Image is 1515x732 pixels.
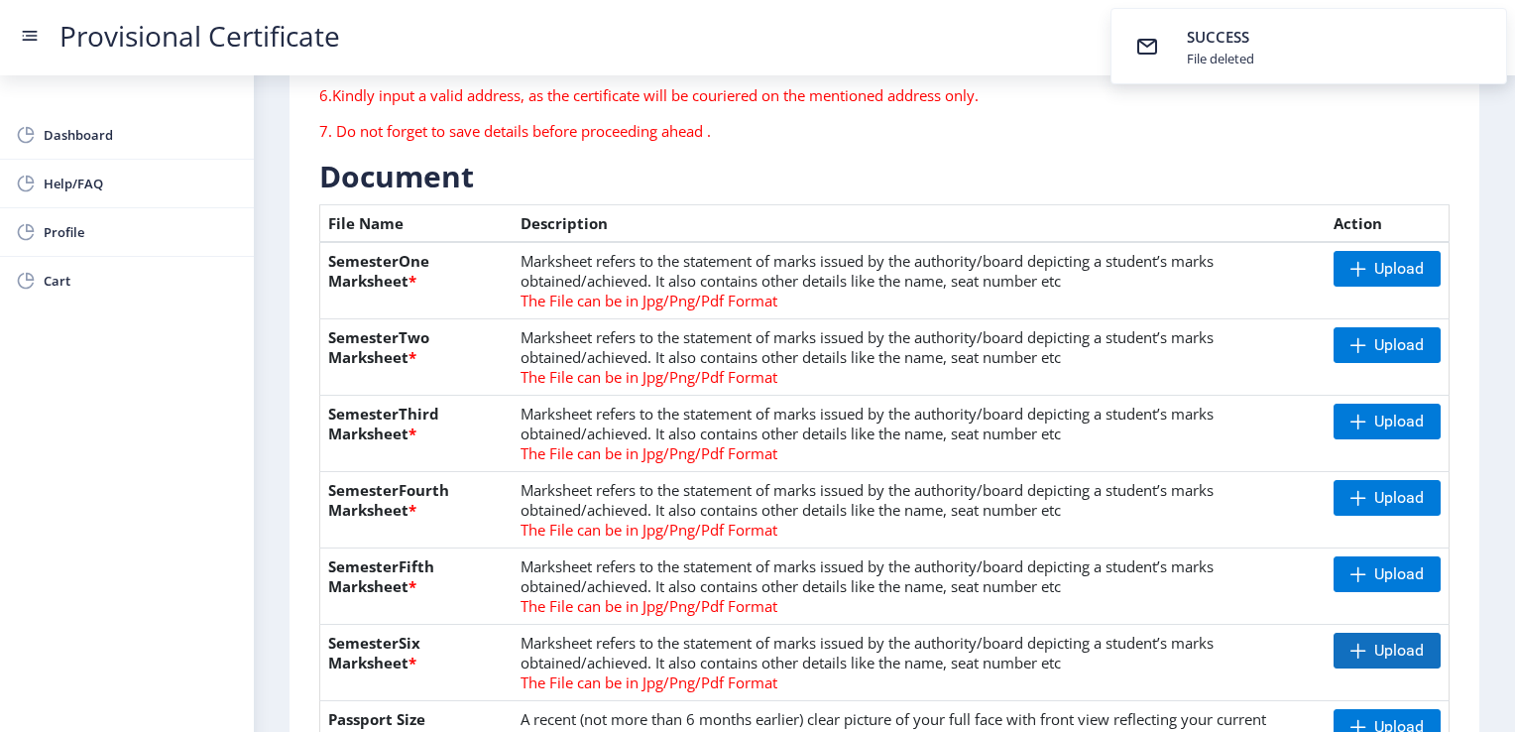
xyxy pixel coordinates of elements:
th: File Name [320,205,514,243]
th: Description [513,205,1326,243]
span: Upload [1374,259,1424,279]
td: Marksheet refers to the statement of marks issued by the authority/board depicting a student’s ma... [513,625,1326,701]
span: Profile [44,220,238,244]
td: Marksheet refers to the statement of marks issued by the authority/board depicting a student’s ma... [513,319,1326,396]
th: Action [1326,205,1450,243]
span: Dashboard [44,123,238,147]
span: Help/FAQ [44,172,238,195]
span: Upload [1374,488,1424,508]
a: Provisional Certificate [40,26,360,47]
span: The File can be in Jpg/Png/Pdf Format [521,672,777,692]
td: Marksheet refers to the statement of marks issued by the authority/board depicting a student’s ma... [513,549,1326,625]
h3: Document [319,157,1450,196]
p: 6.Kindly input a valid address, as the certificate will be couriered on the mentioned address only. [319,85,1063,105]
span: Upload [1374,641,1424,661]
span: The File can be in Jpg/Png/Pdf Format [521,443,777,463]
span: Upload [1374,335,1424,355]
td: Marksheet refers to the statement of marks issued by the authority/board depicting a student’s ma... [513,242,1326,319]
th: SemesterTwo Marksheet [320,319,514,396]
span: Upload [1374,412,1424,431]
p: 7. Do not forget to save details before proceeding ahead . [319,121,1063,141]
span: Cart [44,269,238,293]
th: SemesterFifth Marksheet [320,549,514,625]
td: Marksheet refers to the statement of marks issued by the authority/board depicting a student’s ma... [513,472,1326,549]
th: SemesterOne Marksheet [320,242,514,319]
span: Upload [1374,564,1424,584]
span: The File can be in Jpg/Png/Pdf Format [521,596,777,616]
span: SUCCESS [1187,27,1249,47]
th: SemesterFourth Marksheet [320,472,514,549]
div: File deleted [1187,50,1254,67]
span: The File can be in Jpg/Png/Pdf Format [521,367,777,387]
span: The File can be in Jpg/Png/Pdf Format [521,520,777,540]
th: SemesterSix Marksheet [320,625,514,701]
th: SemesterThird Marksheet [320,396,514,472]
span: The File can be in Jpg/Png/Pdf Format [521,291,777,310]
td: Marksheet refers to the statement of marks issued by the authority/board depicting a student’s ma... [513,396,1326,472]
